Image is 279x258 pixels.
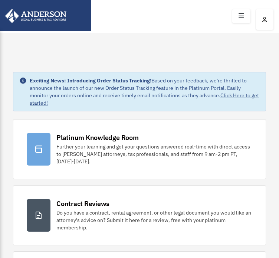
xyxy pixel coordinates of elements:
a: Platinum Knowledge Room Further your learning and get your questions answered real-time with dire... [13,119,266,179]
a: Click Here to get started! [30,92,259,106]
div: Do you have a contract, rental agreement, or other legal document you would like an attorney's ad... [56,209,252,231]
strong: Exciting News: Introducing Order Status Tracking! [30,77,151,84]
a: Contract Reviews Do you have a contract, rental agreement, or other legal document you would like... [13,185,266,245]
div: Further your learning and get your questions answered real-time with direct access to [PERSON_NAM... [56,143,252,165]
div: Based on your feedback, we're thrilled to announce the launch of our new Order Status Tracking fe... [30,77,260,107]
div: Contract Reviews [56,199,109,208]
div: Platinum Knowledge Room [56,133,139,142]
